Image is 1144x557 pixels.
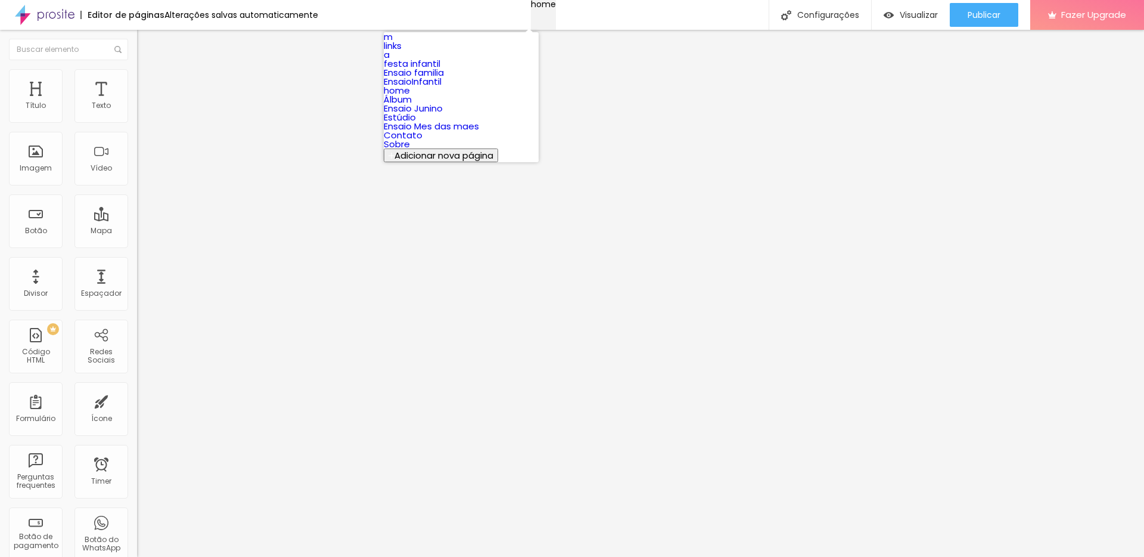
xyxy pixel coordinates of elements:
[384,30,393,43] a: m
[950,3,1018,27] button: Publicar
[77,348,125,365] div: Redes Sociais
[1061,10,1126,20] span: Fazer Upgrade
[91,164,112,172] div: Vídeo
[900,10,938,20] span: Visualizar
[20,164,52,172] div: Imagem
[81,289,122,298] div: Espaçador
[384,66,444,79] a: Ensaio familia
[384,120,479,132] a: Ensaio Mes das maes
[394,149,493,162] span: Adicionar nova página
[9,39,128,60] input: Buscar elemento
[384,148,498,162] button: Adicionar nova página
[384,138,410,150] a: Sobre
[872,3,950,27] button: Visualizar
[24,289,48,298] div: Divisor
[384,93,412,106] a: Álbum
[384,75,442,88] a: EnsaioInfantil
[25,227,47,235] div: Botão
[26,101,46,110] div: Título
[80,11,164,19] div: Editor de páginas
[781,10,791,20] img: Icone
[384,84,410,97] a: home
[92,101,111,110] div: Texto
[114,46,122,53] img: Icone
[968,10,1000,20] span: Publicar
[164,11,318,19] div: Alterações salvas automaticamente
[16,414,55,423] div: Formulário
[12,348,59,365] div: Código HTML
[137,30,1144,557] iframe: Editor
[12,473,59,490] div: Perguntas frequentes
[12,533,59,550] div: Botão de pagamento
[384,111,416,123] a: Estúdio
[384,57,440,70] a: festa infantil
[384,48,390,61] a: a
[384,129,422,141] a: Contato
[384,39,402,52] a: links
[884,10,894,20] img: view-1.svg
[91,414,112,423] div: Ícone
[91,227,112,235] div: Mapa
[91,477,111,485] div: Timer
[384,102,443,115] a: Ensaio Junino
[77,536,125,553] div: Botão do WhatsApp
